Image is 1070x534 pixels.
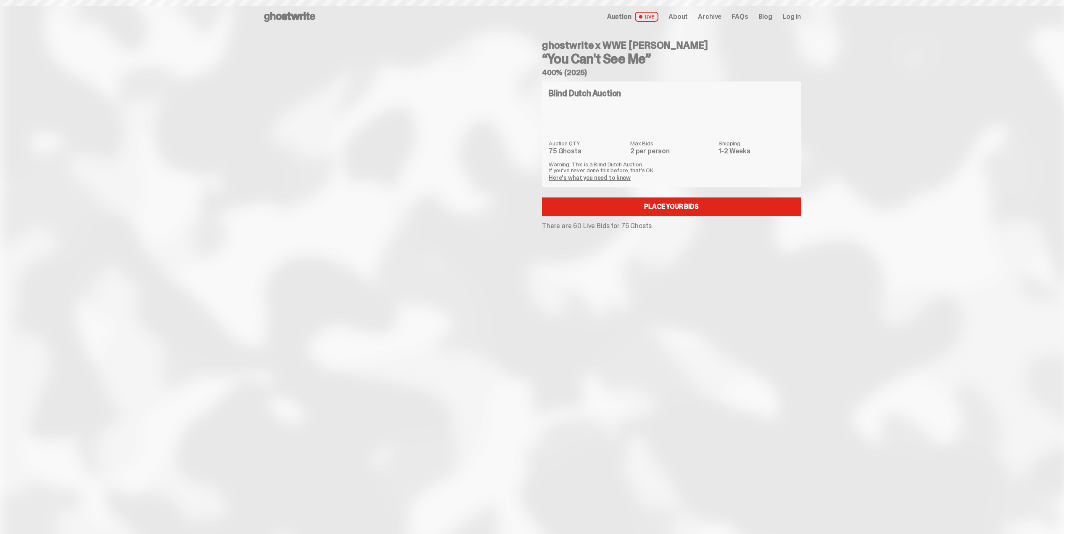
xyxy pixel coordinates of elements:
[607,13,631,20] span: Auction
[732,13,748,20] a: FAQs
[549,161,794,173] p: Warning: This is a Blind Dutch Auction. If you’ve never done this before, that’s OK.
[758,13,772,20] a: Blog
[698,13,721,20] a: Archive
[549,174,631,182] a: Here's what you need to know
[542,197,801,216] a: Place your Bids
[668,13,688,20] a: About
[630,140,713,146] dt: Max Bids
[635,12,659,22] span: LIVE
[542,52,801,66] h3: “You Can't See Me”
[719,140,794,146] dt: Shipping
[630,148,713,155] dd: 2 per person
[607,12,658,22] a: Auction LIVE
[549,89,621,97] h4: Blind Dutch Auction
[549,148,625,155] dd: 75 Ghosts
[542,69,801,76] h5: 400% (2025)
[549,140,625,146] dt: Auction QTY
[782,13,801,20] a: Log in
[542,40,801,50] h4: ghostwrite x WWE [PERSON_NAME]
[542,223,801,229] p: There are 60 Live Bids for 75 Ghosts.
[719,148,794,155] dd: 1-2 Weeks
